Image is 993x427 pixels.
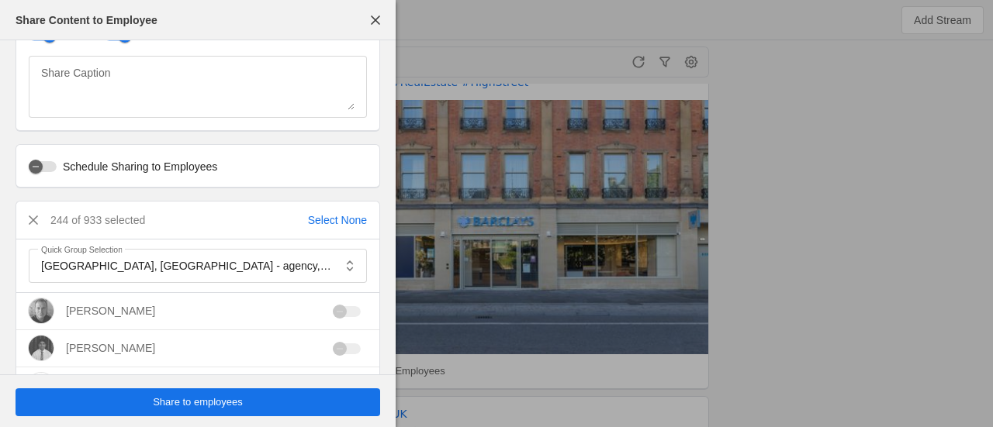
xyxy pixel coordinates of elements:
[29,298,54,323] img: cache
[16,388,380,416] button: Share to employees
[66,340,155,356] div: [PERSON_NAME]
[57,159,217,174] label: Schedule Sharing to Employees
[29,373,54,398] img: cache
[29,336,54,360] img: cache
[41,243,123,257] mat-label: Quick Group Selection
[41,64,111,82] mat-label: Share Caption
[308,212,367,228] div: Select None
[153,394,243,410] span: Share to employees
[41,260,732,272] span: [GEOGRAPHIC_DATA], [GEOGRAPHIC_DATA] - agency, uk investors, [GEOGRAPHIC_DATA] sustainability, [G...
[66,303,155,319] div: [PERSON_NAME]
[16,12,157,28] div: Share Content to Employee
[50,212,145,228] div: 244 of 933 selected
